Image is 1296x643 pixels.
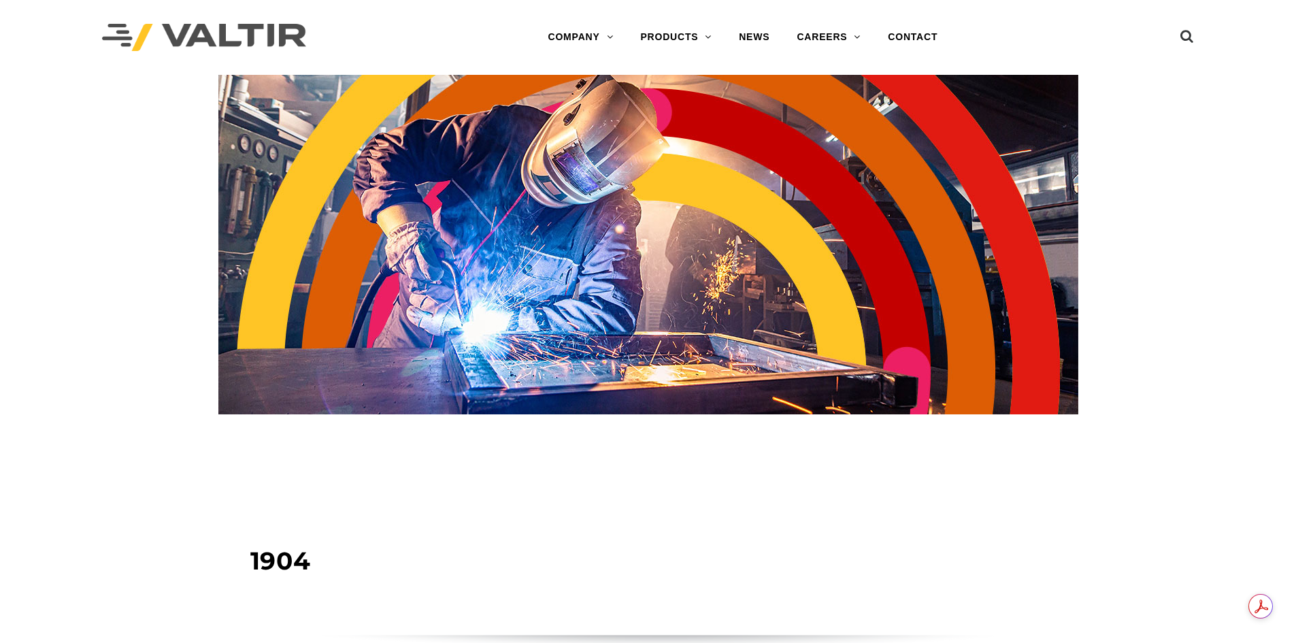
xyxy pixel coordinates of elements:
[218,75,1078,414] img: Header_Timeline
[725,24,783,51] a: NEWS
[874,24,951,51] a: CONTACT
[102,24,306,52] img: Valtir
[534,24,627,51] a: COMPANY
[627,24,725,51] a: PRODUCTS
[783,24,874,51] a: CAREERS
[250,546,311,576] span: 1904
